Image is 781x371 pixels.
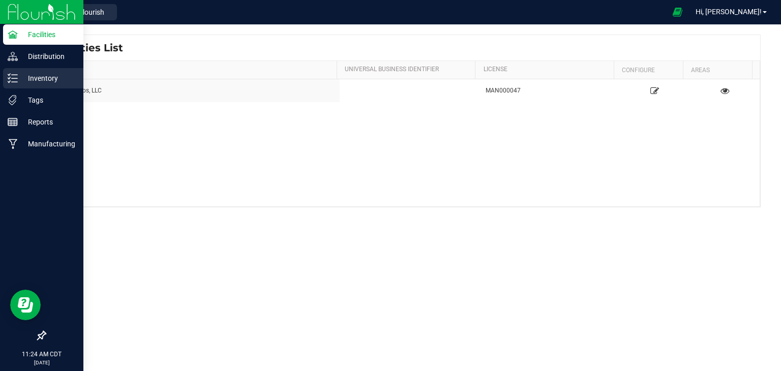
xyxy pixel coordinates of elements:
[696,8,762,16] span: Hi, [PERSON_NAME]!
[53,40,123,55] span: Facilities List
[5,350,79,359] p: 11:24 AM CDT
[683,61,752,79] th: Areas
[666,2,689,22] span: Open Ecommerce Menu
[614,61,683,79] th: Configure
[8,73,18,83] inline-svg: Inventory
[8,139,18,149] inline-svg: Manufacturing
[8,29,18,40] inline-svg: Facilities
[18,94,79,106] p: Tags
[18,72,79,84] p: Inventory
[8,95,18,105] inline-svg: Tags
[8,117,18,127] inline-svg: Reports
[345,66,471,74] a: Universal Business Identifier
[484,66,610,74] a: License
[53,66,333,74] a: Name
[8,51,18,61] inline-svg: Distribution
[52,86,334,96] div: Curador Labs, LLC
[18,116,79,128] p: Reports
[18,138,79,150] p: Manufacturing
[5,359,79,366] p: [DATE]
[18,50,79,63] p: Distribution
[18,28,79,41] p: Facilities
[486,86,613,96] div: MAN000047
[10,290,41,320] iframe: Resource center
